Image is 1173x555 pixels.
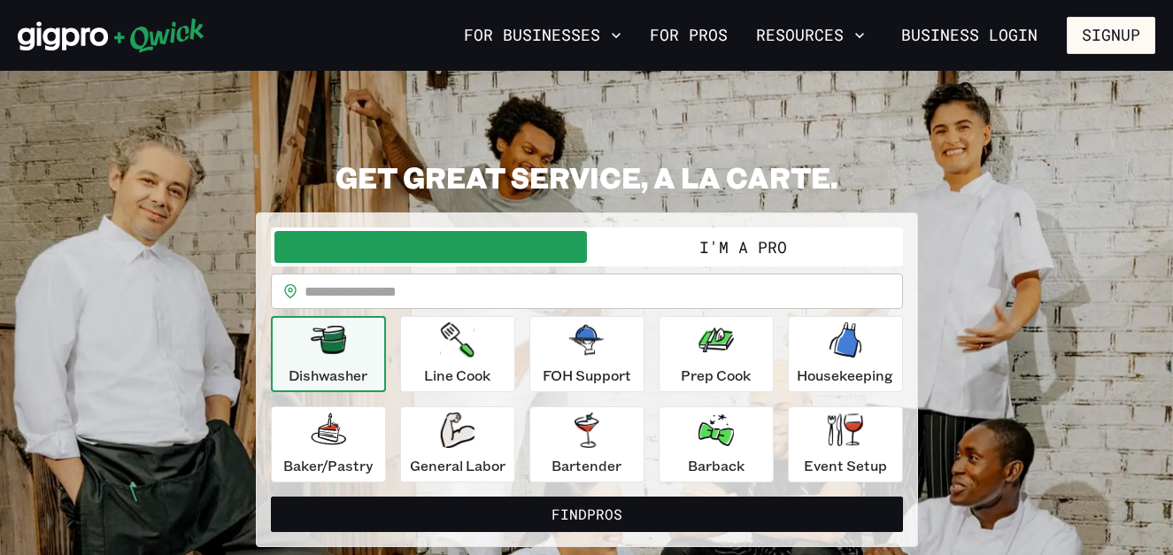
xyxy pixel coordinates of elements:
[256,159,918,195] h2: GET GREAT SERVICE, A LA CARTE.
[688,455,745,476] p: Barback
[749,20,872,50] button: Resources
[788,316,903,392] button: Housekeeping
[457,20,629,50] button: For Businesses
[587,231,899,263] button: I'm a Pro
[681,365,751,386] p: Prep Cook
[643,20,735,50] a: For Pros
[400,406,515,482] button: General Labor
[283,455,373,476] p: Baker/Pastry
[543,365,631,386] p: FOH Support
[410,455,505,476] p: General Labor
[400,316,515,392] button: Line Cook
[274,231,587,263] button: I'm a Business
[271,497,903,532] button: FindPros
[1067,17,1155,54] button: Signup
[424,365,490,386] p: Line Cook
[552,455,621,476] p: Bartender
[788,406,903,482] button: Event Setup
[886,17,1053,54] a: Business Login
[797,365,893,386] p: Housekeeping
[529,406,644,482] button: Bartender
[271,406,386,482] button: Baker/Pastry
[271,316,386,392] button: Dishwasher
[659,406,774,482] button: Barback
[289,365,367,386] p: Dishwasher
[529,316,644,392] button: FOH Support
[804,455,887,476] p: Event Setup
[659,316,774,392] button: Prep Cook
